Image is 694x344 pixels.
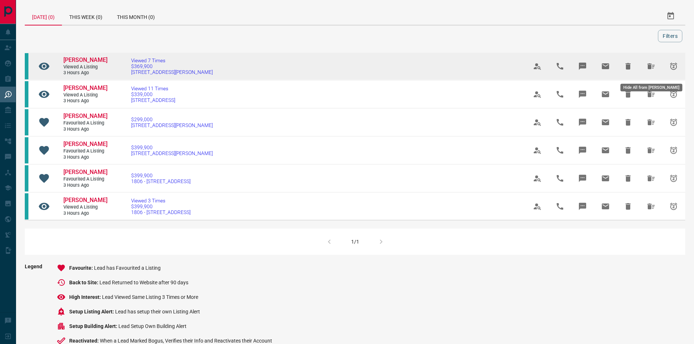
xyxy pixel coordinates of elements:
span: [PERSON_NAME] [63,197,107,203]
a: Viewed 11 Times$339,000[STREET_ADDRESS] [131,86,175,103]
span: Call [551,86,569,103]
span: Message [574,142,591,159]
span: Reactivated [69,338,100,344]
div: condos.ca [25,109,28,135]
span: $399,900 [131,173,191,178]
span: Lead Viewed Same Listing 3 Times or More [102,294,198,300]
div: condos.ca [25,165,28,191]
span: Viewed 3 Times [131,198,191,203]
span: Snooze [665,142,682,159]
span: Viewed a Listing [63,64,107,70]
span: Lead Setup Own Building Alert [118,323,187,329]
span: [STREET_ADDRESS][PERSON_NAME] [131,69,213,75]
span: Lead has Favourited a Listing [94,265,161,271]
span: Setup Building Alert [69,323,118,329]
span: Favourited a Listing [63,176,107,182]
a: $299,000[STREET_ADDRESS][PERSON_NAME] [131,116,213,128]
span: Email [597,198,614,215]
span: Email [597,86,614,103]
div: 1/1 [351,239,359,245]
span: Hide All from Lucy Collingwood [642,114,660,131]
span: Hide All from Lucy Collingwood [642,170,660,187]
span: Snooze [665,198,682,215]
span: Hide All from Lucy Collingwood [642,142,660,159]
span: Message [574,170,591,187]
span: Call [551,170,569,187]
span: View Profile [529,198,546,215]
span: Message [574,114,591,131]
span: Favourited a Listing [63,120,107,126]
span: [STREET_ADDRESS][PERSON_NAME] [131,150,213,156]
span: Hide All from Lucy Collingwood [642,86,660,103]
a: $399,900[STREET_ADDRESS][PERSON_NAME] [131,145,213,156]
span: $399,900 [131,203,191,209]
span: View Profile [529,142,546,159]
span: Call [551,142,569,159]
div: Hide All from [PERSON_NAME] [620,84,682,91]
div: This Week (0) [62,7,110,25]
span: Hide [619,142,637,159]
span: Viewed a Listing [63,204,107,210]
span: [PERSON_NAME] [63,112,107,119]
span: $299,000 [131,116,213,122]
span: Message [574,86,591,103]
span: 3 hours ago [63,70,107,76]
span: Message [574,198,591,215]
span: Message [574,58,591,75]
span: Viewed 7 Times [131,58,213,63]
span: Hide [619,86,637,103]
a: $399,9001806 - [STREET_ADDRESS] [131,173,191,184]
span: Lead has setup their own Listing Alert [115,309,200,315]
span: Snooze [665,114,682,131]
span: Setup Listing Alert [69,309,115,315]
span: $339,000 [131,91,175,97]
span: View Profile [529,114,546,131]
div: condos.ca [25,137,28,163]
span: [STREET_ADDRESS] [131,97,175,103]
button: Filters [658,30,682,42]
span: Hide All from Lucy Collingwood [642,58,660,75]
span: Snooze [665,58,682,75]
a: [PERSON_NAME] [63,56,107,64]
span: 3 hours ago [63,210,107,217]
span: Snooze [665,86,682,103]
div: This Month (0) [110,7,162,25]
span: Call [551,114,569,131]
span: Back to Site [69,280,99,285]
span: View Profile [529,86,546,103]
a: [PERSON_NAME] [63,84,107,92]
div: [DATE] (0) [25,7,62,25]
div: condos.ca [25,81,28,107]
span: $399,900 [131,145,213,150]
span: View Profile [529,58,546,75]
span: Favourite [69,265,94,271]
span: [STREET_ADDRESS][PERSON_NAME] [131,122,213,128]
span: High Interest [69,294,102,300]
a: Viewed 3 Times$399,9001806 - [STREET_ADDRESS] [131,198,191,215]
span: Call [551,198,569,215]
span: 3 hours ago [63,126,107,133]
span: Snooze [665,170,682,187]
span: Email [597,170,614,187]
span: Favourited a Listing [63,148,107,154]
span: 3 hours ago [63,154,107,161]
span: 1806 - [STREET_ADDRESS] [131,209,191,215]
span: Hide [619,198,637,215]
a: [PERSON_NAME] [63,141,107,148]
a: [PERSON_NAME] [63,112,107,120]
span: Email [597,114,614,131]
span: [PERSON_NAME] [63,56,107,63]
button: Select Date Range [662,7,679,25]
span: Hide [619,58,637,75]
span: Viewed 11 Times [131,86,175,91]
span: 1806 - [STREET_ADDRESS] [131,178,191,184]
span: Lead Returned to Website after 90 days [99,280,188,285]
a: [PERSON_NAME] [63,169,107,176]
a: Viewed 7 Times$369,900[STREET_ADDRESS][PERSON_NAME] [131,58,213,75]
span: Email [597,142,614,159]
span: [PERSON_NAME] [63,141,107,147]
span: $369,900 [131,63,213,69]
span: When a Lead Marked Bogus, Verifies their Info and Reactivates their Account [100,338,272,344]
span: Viewed a Listing [63,92,107,98]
